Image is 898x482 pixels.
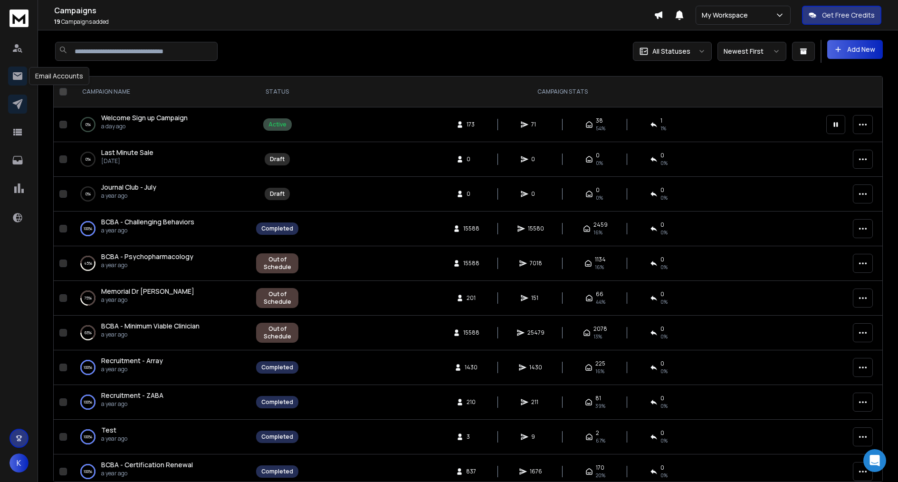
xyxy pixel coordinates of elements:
[84,363,92,372] p: 100 %
[593,221,608,229] span: 2459
[101,252,193,261] span: BCBA - Psychopharmacology
[660,298,668,306] span: 0 %
[250,77,304,107] th: STATUS
[660,333,668,340] span: 0 %
[101,287,194,296] span: Memorial Dr [PERSON_NAME]
[10,453,29,472] button: K
[595,402,605,410] span: 39 %
[84,293,92,303] p: 75 %
[71,246,250,281] td: 45%BCBA - Psychopharmacologya year ago
[101,470,193,477] p: a year ago
[101,400,163,408] p: a year ago
[71,420,250,454] td: 100%Testa year ago
[10,10,29,27] img: logo
[660,360,664,367] span: 0
[467,294,476,302] span: 201
[531,398,541,406] span: 211
[101,113,188,123] a: Welcome Sign up Campaign
[593,333,602,340] span: 13 %
[596,429,599,437] span: 2
[595,256,606,263] span: 1134
[54,18,60,26] span: 19
[660,229,668,236] span: 0 %
[101,183,156,192] a: Journal Club - July
[101,183,156,192] span: Journal Club - July
[596,472,605,479] span: 20 %
[660,367,668,375] span: 0 %
[304,77,821,107] th: CAMPAIGN STATS
[71,385,250,420] td: 100%Recruitment - ZABAa year ago
[595,263,604,271] span: 16 %
[531,294,541,302] span: 151
[86,189,91,199] p: 0 %
[101,217,194,226] span: BCBA - Challenging Behaviors
[261,225,293,232] div: Completed
[101,148,153,157] span: Last Minute Sale
[101,321,200,330] span: BCBA - Minimum Viable Clinician
[652,47,690,56] p: All Statuses
[101,261,193,269] p: a year ago
[467,433,476,441] span: 3
[261,290,293,306] div: Out of Schedule
[466,468,476,475] span: 837
[463,329,479,337] span: 15588
[261,325,293,340] div: Out of Schedule
[660,429,664,437] span: 0
[660,117,662,125] span: 1
[530,260,542,267] span: 7018
[101,227,194,234] p: a year ago
[660,464,664,472] span: 0
[593,325,607,333] span: 2078
[101,157,153,165] p: [DATE]
[527,329,545,337] span: 25479
[529,364,542,371] span: 1430
[531,433,541,441] span: 9
[84,259,92,268] p: 45 %
[101,435,127,443] p: a year ago
[84,397,92,407] p: 100 %
[261,364,293,371] div: Completed
[822,10,875,20] p: Get Free Credits
[101,460,193,470] a: BCBA - Certification Renewal
[660,186,664,194] span: 0
[84,432,92,442] p: 100 %
[702,10,752,20] p: My Workspace
[596,464,604,472] span: 170
[467,121,476,128] span: 173
[261,256,293,271] div: Out of Schedule
[531,190,541,198] span: 0
[261,398,293,406] div: Completed
[84,224,92,233] p: 100 %
[595,360,605,367] span: 225
[71,281,250,316] td: 75%Memorial Dr [PERSON_NAME]a year ago
[596,152,600,159] span: 0
[467,398,476,406] span: 210
[660,472,668,479] span: 0 %
[101,217,194,227] a: BCBA - Challenging Behaviors
[71,77,250,107] th: CAMPAIGN NAME
[101,391,163,400] a: Recruitment - ZABA
[268,121,287,128] div: Active
[467,190,476,198] span: 0
[101,123,188,130] p: a day ago
[270,155,285,163] div: Draft
[101,425,116,435] a: Test
[261,468,293,475] div: Completed
[101,331,200,338] p: a year ago
[101,321,200,331] a: BCBA - Minimum Viable Clinician
[71,142,250,177] td: 0%Last Minute Sale[DATE]
[101,356,163,366] a: Recruitment - Array
[596,437,605,444] span: 67 %
[465,364,478,371] span: 1430
[660,194,668,202] span: 0%
[660,125,666,132] span: 1 %
[54,5,654,16] h1: Campaigns
[660,221,664,229] span: 0
[596,117,603,125] span: 38
[101,113,188,122] span: Welcome Sign up Campaign
[101,425,116,434] span: Test
[531,155,541,163] span: 0
[827,40,883,59] button: Add New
